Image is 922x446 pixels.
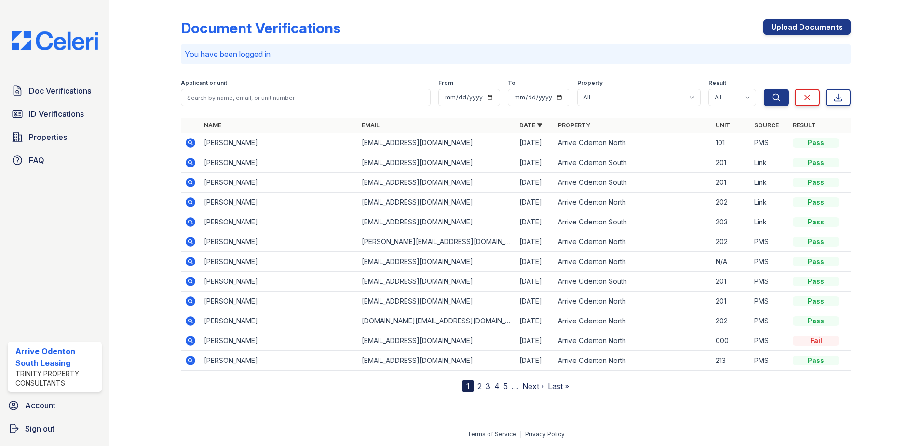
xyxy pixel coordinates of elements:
td: [EMAIL_ADDRESS][DOMAIN_NAME] [358,272,515,292]
td: PMS [750,232,789,252]
td: [EMAIL_ADDRESS][DOMAIN_NAME] [358,212,515,232]
td: [DATE] [515,232,554,252]
div: Pass [793,316,839,326]
td: [EMAIL_ADDRESS][DOMAIN_NAME] [358,193,515,212]
td: [PERSON_NAME] [200,272,358,292]
td: [EMAIL_ADDRESS][DOMAIN_NAME] [358,292,515,311]
a: Privacy Policy [525,431,565,438]
input: Search by name, email, or unit number [181,89,431,106]
a: Sign out [4,419,106,438]
td: [DATE] [515,212,554,232]
td: [PERSON_NAME] [200,232,358,252]
td: [PERSON_NAME] [200,311,358,331]
td: PMS [750,272,789,292]
td: Arrive Odenton South [554,153,712,173]
a: Last » [548,381,569,391]
div: Fail [793,336,839,346]
label: Result [708,79,726,87]
td: [EMAIL_ADDRESS][DOMAIN_NAME] [358,351,515,371]
td: [PERSON_NAME] [200,153,358,173]
div: Pass [793,197,839,207]
a: Date ▼ [519,122,542,129]
td: [DATE] [515,331,554,351]
td: [PERSON_NAME] [200,133,358,153]
td: [DATE] [515,252,554,272]
a: 4 [494,381,500,391]
a: FAQ [8,151,102,170]
a: Next › [522,381,544,391]
a: Email [362,122,380,129]
td: 201 [712,292,750,311]
td: [EMAIL_ADDRESS][DOMAIN_NAME] [358,153,515,173]
span: Sign out [25,423,54,434]
td: Link [750,173,789,193]
div: | [520,431,522,438]
a: 5 [503,381,508,391]
td: [PERSON_NAME] [200,212,358,232]
td: [PERSON_NAME] [200,331,358,351]
td: [PERSON_NAME] [200,351,358,371]
div: Pass [793,158,839,167]
td: [DATE] [515,292,554,311]
label: From [438,79,453,87]
td: Arrive Odenton North [554,232,712,252]
a: Source [754,122,779,129]
div: Pass [793,178,839,187]
td: Arrive Odenton South [554,272,712,292]
td: PMS [750,292,789,311]
td: 213 [712,351,750,371]
td: PMS [750,331,789,351]
td: Arrive Odenton South [554,173,712,193]
div: 1 [462,380,474,392]
td: N/A [712,252,750,272]
td: Arrive Odenton North [554,193,712,212]
td: PMS [750,133,789,153]
td: [DATE] [515,351,554,371]
label: To [508,79,515,87]
a: Upload Documents [763,19,851,35]
td: PMS [750,252,789,272]
a: ID Verifications [8,104,102,124]
iframe: chat widget [881,407,912,436]
td: 202 [712,232,750,252]
td: [EMAIL_ADDRESS][DOMAIN_NAME] [358,252,515,272]
td: [DATE] [515,153,554,173]
td: [DOMAIN_NAME][EMAIL_ADDRESS][DOMAIN_NAME] [358,311,515,331]
td: [PERSON_NAME] [200,173,358,193]
td: Link [750,193,789,212]
a: Name [204,122,221,129]
div: Arrive Odenton South Leasing [15,346,98,369]
td: PMS [750,351,789,371]
td: 201 [712,272,750,292]
div: Trinity Property Consultants [15,369,98,388]
a: Terms of Service [467,431,516,438]
div: Pass [793,217,839,227]
div: Document Verifications [181,19,340,37]
span: ID Verifications [29,108,84,120]
td: [DATE] [515,133,554,153]
td: Arrive Odenton North [554,331,712,351]
div: Pass [793,277,839,286]
td: PMS [750,311,789,331]
td: Arrive Odenton South [554,212,712,232]
img: CE_Logo_Blue-a8612792a0a2168367f1c8372b55b34899dd931a85d93a1a3d3e32e68fde9ad4.png [4,31,106,50]
span: Account [25,400,55,411]
td: [EMAIL_ADDRESS][DOMAIN_NAME] [358,331,515,351]
td: Arrive Odenton North [554,292,712,311]
td: [PERSON_NAME] [200,252,358,272]
td: 000 [712,331,750,351]
a: Result [793,122,815,129]
td: Arrive Odenton North [554,351,712,371]
td: [DATE] [515,173,554,193]
td: Link [750,212,789,232]
span: Doc Verifications [29,85,91,97]
td: [EMAIL_ADDRESS][DOMAIN_NAME] [358,173,515,193]
td: [EMAIL_ADDRESS][DOMAIN_NAME] [358,133,515,153]
a: 3 [486,381,490,391]
div: Pass [793,356,839,365]
td: [PERSON_NAME][EMAIL_ADDRESS][DOMAIN_NAME] [358,232,515,252]
td: [PERSON_NAME] [200,193,358,212]
div: Pass [793,138,839,148]
label: Property [577,79,603,87]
